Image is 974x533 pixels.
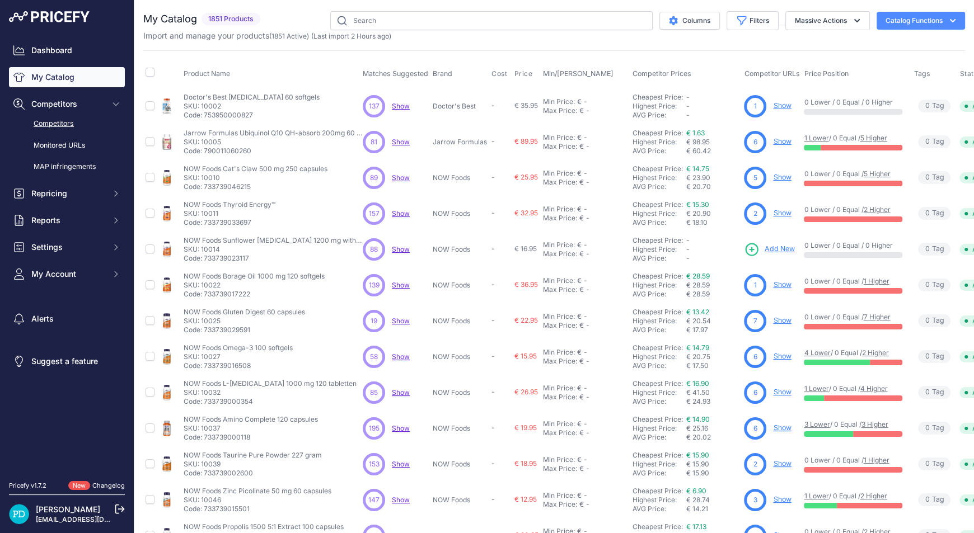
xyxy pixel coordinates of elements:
[369,209,380,219] span: 157
[579,285,583,294] div: €
[925,280,929,290] span: 0
[392,102,410,110] a: Show
[542,142,577,151] div: Max Price:
[632,209,686,218] div: Highest Price:
[581,348,587,357] div: -
[392,281,410,289] a: Show
[184,352,293,361] p: SKU: 10027
[581,240,587,249] div: -
[542,276,574,285] div: Min Price:
[392,352,410,361] a: Show
[514,173,537,181] span: € 25.95
[804,384,828,393] a: 1 Lower
[542,178,577,187] div: Max Price:
[184,308,305,317] p: NOW Foods Gluten Digest 60 capsules
[542,97,574,106] div: Min Price:
[577,384,581,393] div: €
[542,348,574,357] div: Min Price:
[632,245,686,254] div: Highest Price:
[514,280,537,289] span: € 36.95
[686,218,739,227] div: € 18.10
[269,32,309,40] span: ( )
[773,423,791,432] a: Show
[514,69,532,78] span: Price
[686,415,709,423] a: € 14.90
[773,173,791,181] a: Show
[581,97,587,106] div: -
[861,348,888,357] a: 2 Higher
[659,12,720,30] button: Columns
[577,276,581,285] div: €
[727,11,779,30] button: Filters
[773,280,791,289] a: Show
[184,343,293,352] p: NOW Foods Omega-3 100 softgels
[686,254,689,262] span: -
[369,280,380,290] span: 139
[686,522,706,531] a: € 17.13
[392,173,410,182] a: Show
[311,32,391,40] span: (Last import 2 Hours ago)
[392,138,410,146] a: Show
[577,97,581,106] div: €
[392,496,410,504] span: Show
[632,451,682,459] a: Cheapest Price:
[542,169,574,178] div: Min Price:
[579,249,583,258] div: €
[363,69,428,78] span: Matches Suggested
[9,136,125,155] a: Monitored URLs
[686,379,709,388] a: € 16.90
[686,343,709,352] a: € 14.79
[392,424,410,432] span: Show
[925,208,929,219] span: 0
[433,173,487,182] p: NOW Foods
[804,348,902,357] p: / 0 Equal /
[925,244,929,254] span: 0
[632,522,682,531] a: Cheapest Price:
[330,11,653,30] input: Search
[804,277,902,286] p: 0 Lower / 0 Equal /
[686,164,709,173] a: € 14.75
[370,173,378,183] span: 89
[143,11,197,27] h2: My Catalog
[686,308,709,316] a: € 13.42
[369,101,380,111] span: 137
[804,420,830,428] a: 3 Lower
[804,134,902,143] p: / 0 Equal /
[514,101,537,110] span: € 35.95
[577,169,581,178] div: €
[184,138,363,147] p: SKU: 10005
[184,129,363,138] p: Jarrow Formulas Ubiquinol Q10 QH-absorb 200mg 60 softgels
[686,138,709,146] span: € 98.95
[9,67,125,87] a: My Catalog
[577,240,581,249] div: €
[542,106,577,115] div: Max Price:
[433,102,487,111] p: Doctor's Best
[9,351,125,371] a: Suggest a feature
[632,164,682,173] a: Cheapest Price:
[686,147,739,155] div: € 60.42
[686,102,689,110] span: -
[753,209,757,219] span: 2
[583,357,589,366] div: -
[9,40,125,60] a: Dashboard
[686,200,709,209] a: € 15.30
[860,134,887,142] a: 5 Higher
[184,209,275,218] p: SKU: 10011
[773,352,791,360] a: Show
[433,317,487,326] p: NOW Foods
[918,314,950,327] span: Tag
[31,268,105,280] span: My Account
[92,482,125,489] a: Changelog
[491,280,495,289] span: -
[804,169,902,178] p: 0 Lower / 0 Equal /
[392,317,410,325] a: Show
[184,272,325,281] p: NOW Foods Borage Oil 1000 mg 120 softgels
[9,237,125,257] button: Settings
[861,420,888,428] a: 3 Higher
[36,504,100,514] a: [PERSON_NAME]
[542,357,577,366] div: Max Price:
[773,495,791,503] a: Show
[514,352,536,360] span: € 15.95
